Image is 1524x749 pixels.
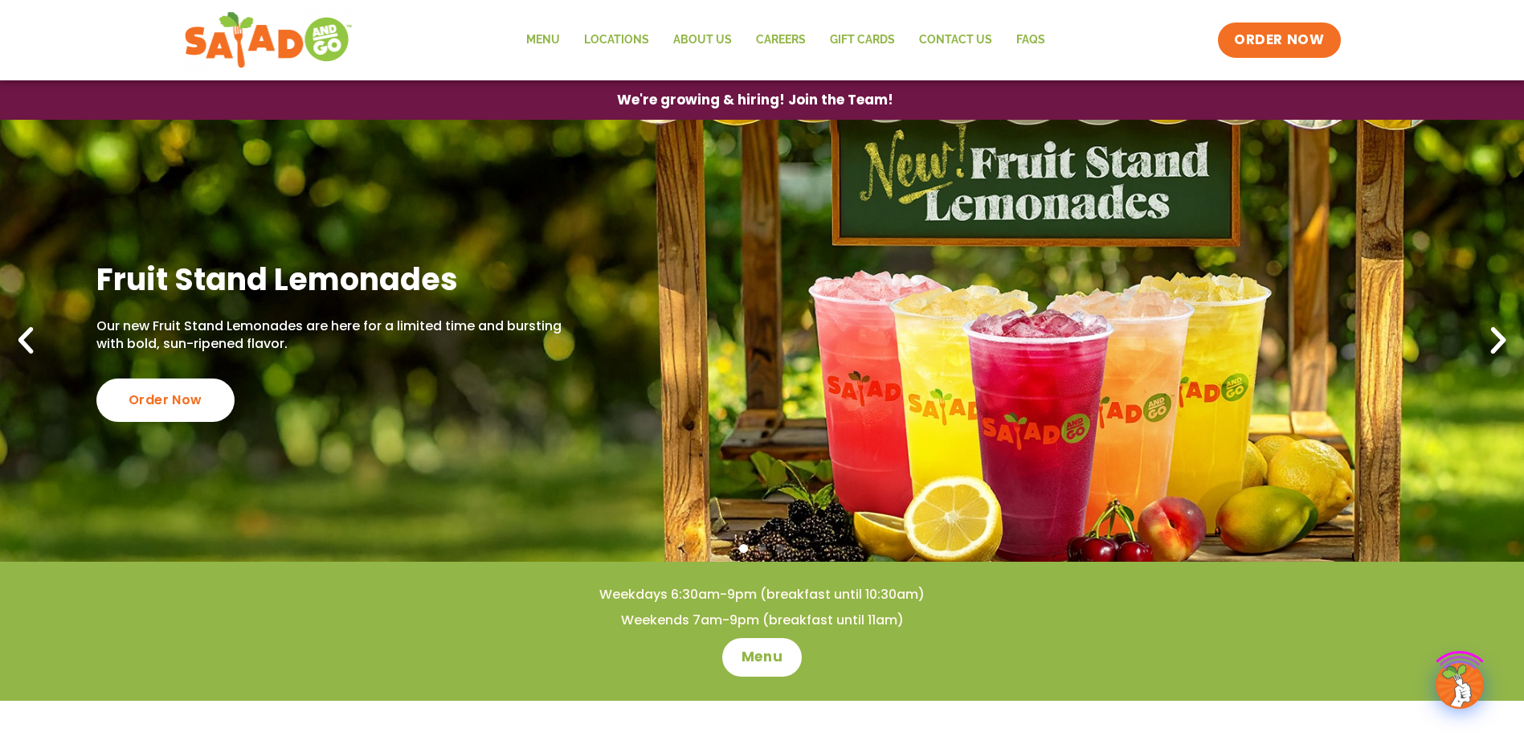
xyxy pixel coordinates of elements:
[572,22,661,59] a: Locations
[742,648,782,667] span: Menu
[32,612,1492,629] h4: Weekends 7am-9pm (breakfast until 11am)
[96,317,567,354] p: Our new Fruit Stand Lemonades are here for a limited time and bursting with bold, sun-ripened fla...
[722,638,802,677] a: Menu
[8,323,43,358] div: Previous slide
[184,8,353,72] img: new-SAG-logo-768×292
[758,544,766,553] span: Go to slide 2
[1234,31,1324,50] span: ORDER NOW
[1481,323,1516,358] div: Next slide
[776,544,785,553] span: Go to slide 3
[661,22,744,59] a: About Us
[1004,22,1057,59] a: FAQs
[739,544,748,553] span: Go to slide 1
[514,22,1057,59] nav: Menu
[96,260,567,299] h2: Fruit Stand Lemonades
[514,22,572,59] a: Menu
[744,22,818,59] a: Careers
[617,93,893,107] span: We're growing & hiring! Join the Team!
[907,22,1004,59] a: Contact Us
[593,81,917,119] a: We're growing & hiring! Join the Team!
[1218,23,1340,58] a: ORDER NOW
[818,22,907,59] a: GIFT CARDS
[32,586,1492,604] h4: Weekdays 6:30am-9pm (breakfast until 10:30am)
[96,379,235,422] div: Order Now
